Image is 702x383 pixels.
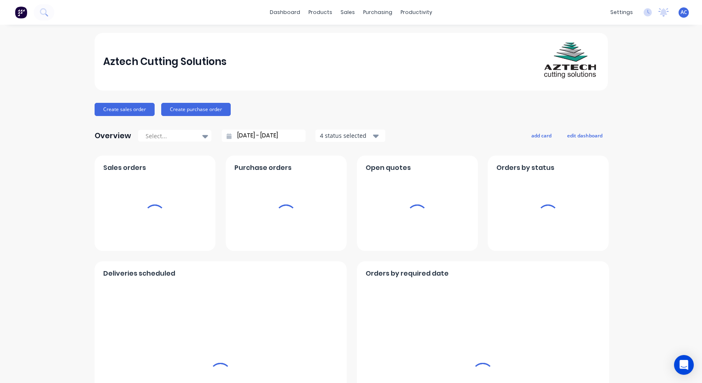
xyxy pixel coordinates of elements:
[674,355,694,375] div: Open Intercom Messenger
[103,269,175,279] span: Deliveries scheduled
[336,6,359,19] div: sales
[681,9,687,16] span: AC
[304,6,336,19] div: products
[103,53,227,70] div: Aztech Cutting Solutions
[359,6,396,19] div: purchasing
[396,6,436,19] div: productivity
[541,33,599,91] img: Aztech Cutting Solutions
[562,130,608,141] button: edit dashboard
[103,163,146,173] span: Sales orders
[234,163,292,173] span: Purchase orders
[266,6,304,19] a: dashboard
[15,6,27,19] img: Factory
[526,130,557,141] button: add card
[95,103,155,116] button: Create sales order
[95,128,131,144] div: Overview
[366,269,449,279] span: Orders by required date
[161,103,231,116] button: Create purchase order
[315,130,385,142] button: 4 status selected
[366,163,411,173] span: Open quotes
[320,131,372,140] div: 4 status selected
[496,163,554,173] span: Orders by status
[606,6,637,19] div: settings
